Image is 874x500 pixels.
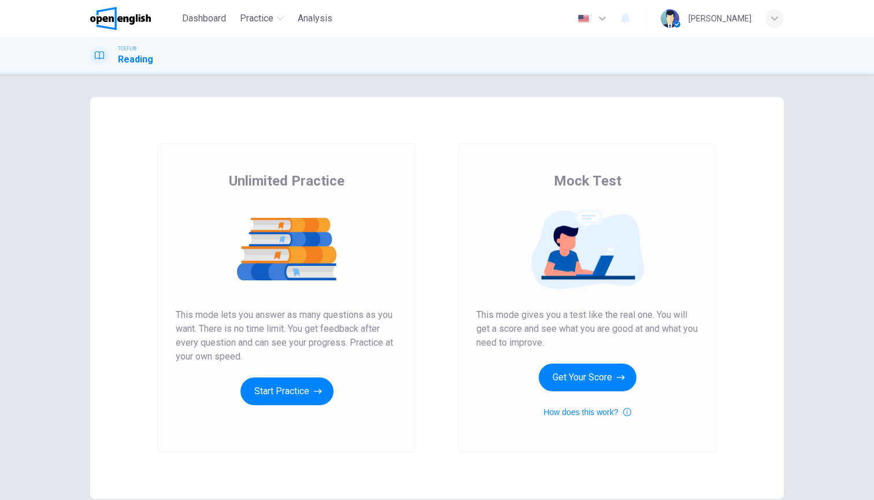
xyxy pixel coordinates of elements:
span: TOEFL® [118,45,136,53]
span: Practice [240,12,273,25]
button: Practice [235,8,288,29]
button: Analysis [293,8,337,29]
button: Get Your Score [539,364,636,391]
button: Dashboard [177,8,231,29]
div: [PERSON_NAME] [688,12,751,25]
img: Profile picture [661,9,679,28]
img: OpenEnglish logo [90,7,151,30]
img: en [576,14,591,23]
button: Start Practice [240,377,334,405]
h1: Reading [118,53,153,66]
span: This mode lets you answer as many questions as you want. There is no time limit. You get feedback... [176,308,398,364]
a: OpenEnglish logo [90,7,177,30]
span: Mock Test [554,172,621,190]
span: Analysis [298,12,332,25]
button: How does this work? [543,405,631,419]
span: Unlimited Practice [229,172,345,190]
span: Dashboard [182,12,226,25]
span: This mode gives you a test like the real one. You will get a score and see what you are good at a... [476,308,698,350]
